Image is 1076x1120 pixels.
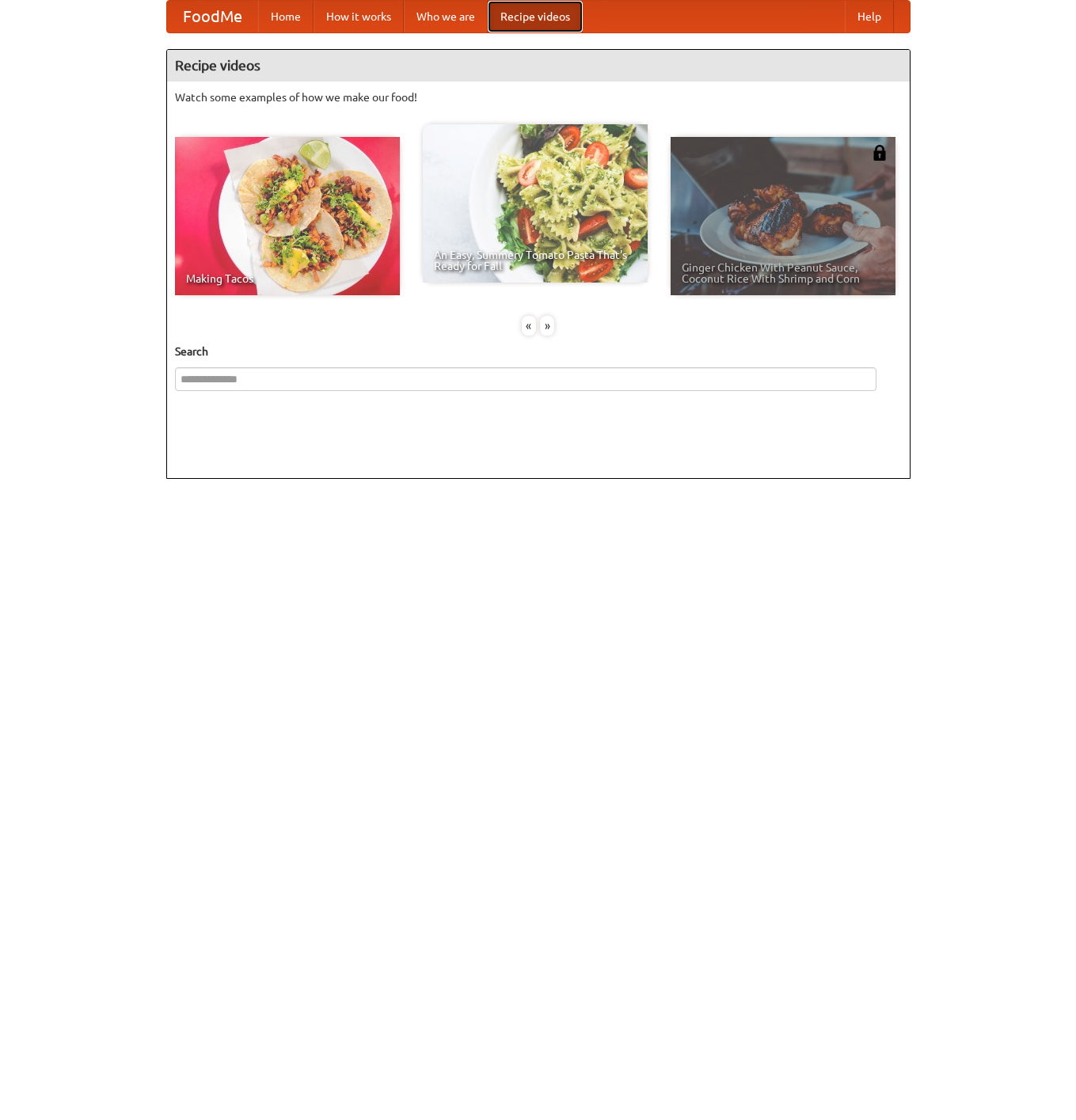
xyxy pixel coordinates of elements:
img: 483408.png [872,145,888,161]
a: Help [845,1,894,32]
div: « [522,316,536,336]
h4: Recipe videos [167,50,910,82]
a: Making Tacos [175,137,400,295]
a: Home [258,1,314,32]
a: Recipe videos [488,1,583,32]
span: Making Tacos [186,273,389,284]
p: Watch some examples of how we make our food! [175,89,902,105]
a: FoodMe [167,1,258,32]
span: An Easy, Summery Tomato Pasta That's Ready for Fall [434,249,637,271]
a: An Easy, Summery Tomato Pasta That's Ready for Fall [423,124,648,283]
div: » [540,316,554,336]
a: Who we are [404,1,488,32]
h5: Search [175,344,902,359]
a: How it works [314,1,404,32]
